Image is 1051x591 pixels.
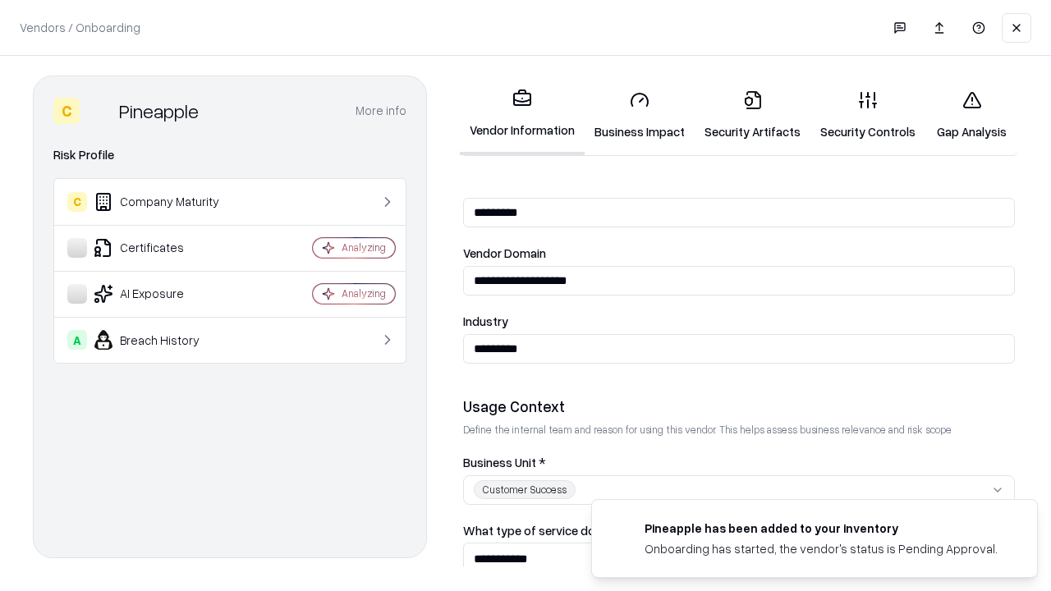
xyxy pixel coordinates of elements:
a: Vendor Information [460,76,585,155]
div: Analyzing [342,241,386,254]
div: Analyzing [342,286,386,300]
label: What type of service does the vendor provide? * [463,525,1015,537]
img: Pineapple [86,98,112,124]
div: AI Exposure [67,284,264,304]
label: Industry [463,315,1015,328]
p: Vendors / Onboarding [20,19,140,36]
a: Business Impact [585,77,695,153]
div: A [67,330,87,350]
div: Certificates [67,238,264,258]
div: C [53,98,80,124]
div: Onboarding has started, the vendor's status is Pending Approval. [645,540,998,557]
img: pineappleenergy.com [612,520,631,539]
div: C [67,192,87,212]
div: Breach History [67,330,264,350]
a: Security Artifacts [695,77,810,153]
label: Business Unit * [463,456,1015,469]
div: Customer Success [474,480,576,499]
button: More info [356,96,406,126]
div: Risk Profile [53,145,406,165]
div: Pineapple [119,98,199,124]
button: Customer Success [463,475,1015,505]
label: Vendor Domain [463,247,1015,259]
div: Usage Context [463,396,1015,416]
a: Security Controls [810,77,925,153]
div: Pineapple has been added to your inventory [645,520,998,537]
p: Define the internal team and reason for using this vendor. This helps assess business relevance a... [463,423,1015,437]
a: Gap Analysis [925,77,1018,153]
div: Company Maturity [67,192,264,212]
